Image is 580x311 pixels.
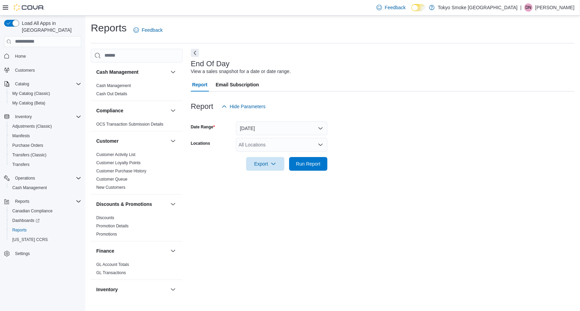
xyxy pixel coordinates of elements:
span: Feedback [385,4,406,11]
span: My Catalog (Classic) [12,91,50,96]
button: Manifests [7,131,84,141]
span: Manifests [12,133,30,139]
span: [US_STATE] CCRS [12,237,48,242]
button: Canadian Compliance [7,206,84,216]
a: Cash Out Details [96,91,127,96]
a: Feedback [131,23,165,37]
span: Manifests [10,132,81,140]
a: Transfers (Classic) [10,151,49,159]
button: Home [1,51,84,61]
span: Catalog [12,80,81,88]
nav: Complex example [4,48,81,277]
h1: Reports [91,21,127,35]
button: Operations [1,173,84,183]
a: Manifests [10,132,32,140]
button: Hide Parameters [219,100,268,113]
span: Customer Queue [96,176,127,182]
span: Transfers [12,162,29,167]
span: Canadian Compliance [12,208,53,214]
h3: End Of Day [191,60,230,68]
p: [PERSON_NAME] [535,3,575,12]
a: Purchase Orders [10,141,46,150]
span: Transfers (Classic) [10,151,81,159]
button: Cash Management [7,183,84,193]
button: Run Report [289,157,327,171]
span: Report [192,78,208,91]
a: Adjustments (Classic) [10,122,55,130]
span: Adjustments (Classic) [12,124,52,129]
a: OCS Transaction Submission Details [96,122,164,127]
a: Customer Queue [96,177,127,182]
span: Purchase Orders [10,141,81,150]
span: DN [525,3,531,12]
a: New Customers [96,185,125,190]
button: Finance [169,247,177,255]
button: Inventory [169,285,177,294]
span: Dark Mode [411,11,412,12]
a: Customer Loyalty Points [96,160,141,165]
span: Customer Purchase History [96,168,146,174]
a: Reports [10,226,29,234]
a: Promotions [96,232,117,237]
button: Catalog [1,79,84,89]
a: [US_STATE] CCRS [10,236,51,244]
span: Home [12,52,81,60]
span: Dashboards [12,218,40,223]
button: Customer [169,137,177,145]
a: Promotion Details [96,224,129,228]
span: GL Account Totals [96,262,129,267]
a: Dashboards [10,216,42,225]
label: Locations [191,141,210,146]
span: Washington CCRS [10,236,81,244]
button: My Catalog (Beta) [7,98,84,108]
h3: Inventory [96,286,118,293]
div: View a sales snapshot for a date or date range. [191,68,291,75]
h3: Customer [96,138,118,144]
span: Reports [15,199,29,204]
button: Adjustments (Classic) [7,122,84,131]
span: Canadian Compliance [10,207,81,215]
h3: Report [191,102,213,111]
span: Catalog [15,81,29,87]
span: Reports [10,226,81,234]
button: Transfers [7,160,84,169]
button: Cash Management [96,69,168,75]
label: Date Range [191,124,215,130]
button: Transfers (Classic) [7,150,84,160]
a: Customers [12,66,38,74]
span: Email Subscription [216,78,259,91]
button: Inventory [1,112,84,122]
button: Purchase Orders [7,141,84,150]
button: Compliance [96,107,168,114]
h3: Finance [96,248,114,254]
span: Transfers (Classic) [12,152,46,158]
span: Reports [12,227,27,233]
a: Settings [12,250,32,258]
span: Settings [12,249,81,258]
button: Customers [1,65,84,75]
button: Discounts & Promotions [96,201,168,208]
a: GL Transactions [96,270,126,275]
button: My Catalog (Classic) [7,89,84,98]
div: Discounts & Promotions [91,214,183,241]
a: Dashboards [7,216,84,225]
span: Cash Management [12,185,47,190]
a: Customer Activity List [96,152,136,157]
button: Open list of options [318,142,323,147]
span: Inventory [15,114,32,119]
span: Customers [15,68,35,73]
span: Purchase Orders [12,143,43,148]
button: Customer [96,138,168,144]
span: Dashboards [10,216,81,225]
span: Customer Loyalty Points [96,160,141,166]
a: Home [12,52,29,60]
span: Operations [12,174,81,182]
span: My Catalog (Classic) [10,89,81,98]
span: Home [15,54,26,59]
span: Settings [15,251,30,256]
span: Customers [12,66,81,74]
span: Operations [15,175,35,181]
h3: Discounts & Promotions [96,201,152,208]
button: Settings [1,249,84,258]
span: Inventory [12,113,81,121]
